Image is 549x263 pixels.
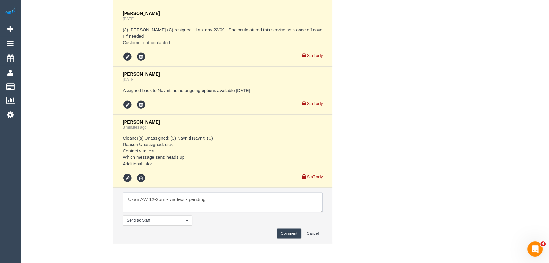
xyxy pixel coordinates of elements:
a: [DATE] [123,78,134,82]
span: [PERSON_NAME] [123,11,160,16]
a: 3 minutes ago [123,125,146,130]
small: Staff only [307,53,323,58]
pre: Cleaner(s) Unassigned: (3) Navniti Navniti (C) Reason Unassigned: sick Contact via: text Which me... [123,135,323,167]
iframe: Intercom live chat [527,241,543,257]
a: [DATE] [123,17,134,21]
span: 4 [540,241,546,246]
small: Staff only [307,101,323,106]
button: Comment [277,228,301,238]
span: [PERSON_NAME] [123,71,160,77]
pre: Assigned back to Navniti as no ongoing options available [DATE] [123,87,323,94]
span: [PERSON_NAME] [123,119,160,125]
img: Automaid Logo [4,6,16,15]
button: Cancel [303,228,323,238]
pre: (3) [PERSON_NAME] (C) resigned - Last day 22/09 - She could attend this service as a once off cov... [123,27,323,46]
small: Staff only [307,174,323,179]
button: Send to: Staff [123,215,192,225]
span: Send to: Staff [127,218,184,223]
